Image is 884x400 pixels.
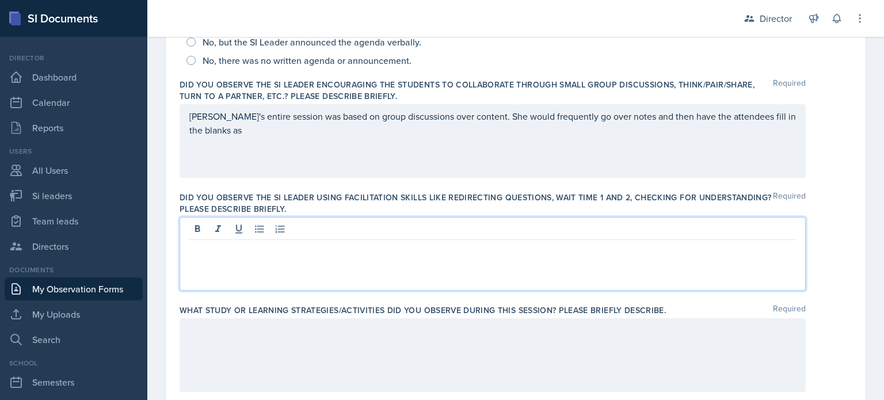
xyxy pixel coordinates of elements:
[5,91,143,114] a: Calendar
[773,192,806,215] span: Required
[5,303,143,326] a: My Uploads
[5,116,143,139] a: Reports
[773,304,806,316] span: Required
[5,277,143,300] a: My Observation Forms
[5,159,143,182] a: All Users
[5,184,143,207] a: Si leaders
[5,66,143,89] a: Dashboard
[5,265,143,275] div: Documents
[180,79,773,102] label: Did you observe the SI Leader encouraging the students to collaborate through small group discuss...
[5,358,143,368] div: School
[5,371,143,394] a: Semesters
[189,109,796,137] p: [PERSON_NAME]'s entire session was based on group discussions over content. She would frequently ...
[5,328,143,351] a: Search
[180,192,773,215] label: Did you observe the SI Leader using facilitation skills like redirecting questions, wait time 1 a...
[203,55,411,66] span: No, there was no written agenda or announcement.
[760,12,792,25] div: Director
[180,304,666,316] label: What study or learning strategies/activities did you observe during this session? Please briefly ...
[5,146,143,157] div: Users
[5,235,143,258] a: Directors
[5,53,143,63] div: Director
[5,209,143,233] a: Team leads
[203,36,421,48] span: No, but the SI Leader announced the agenda verbally.
[773,79,806,102] span: Required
